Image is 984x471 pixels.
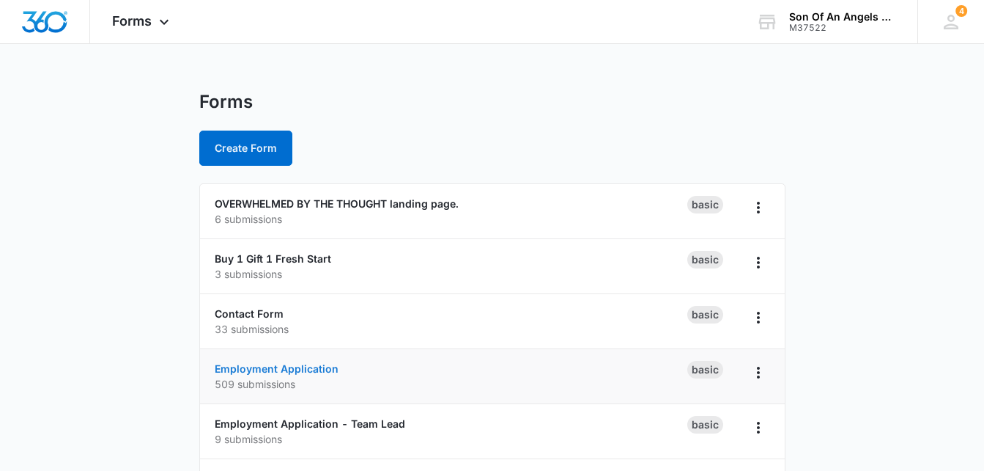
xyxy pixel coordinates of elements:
[747,196,770,219] button: Overflow Menu
[215,321,687,337] p: 33 submissions
[687,361,723,379] div: Basic
[687,196,723,213] div: Basic
[199,131,292,166] button: Create Form
[955,5,967,17] div: notifications count
[215,376,687,392] p: 509 submissions
[215,266,687,282] p: 3 submissions
[687,306,723,324] div: Basic
[215,417,405,430] a: Employment Application - Team Lead
[955,5,967,17] span: 4
[215,431,687,447] p: 9 submissions
[215,362,339,375] a: Employment Application
[687,251,723,269] div: Basic
[199,91,253,113] h1: Forms
[215,197,459,210] a: OVERWHELMED BY THE THOUGHT landing page.
[789,23,896,33] div: account id
[747,251,770,274] button: Overflow Menu
[215,211,687,227] p: 6 submissions
[747,361,770,384] button: Overflow Menu
[112,13,152,29] span: Forms
[747,306,770,329] button: Overflow Menu
[687,416,723,434] div: Basic
[215,307,284,320] a: Contact Form
[747,416,770,439] button: Overflow Menu
[789,11,896,23] div: account name
[215,252,331,265] a: Buy 1 Gift 1 Fresh Start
